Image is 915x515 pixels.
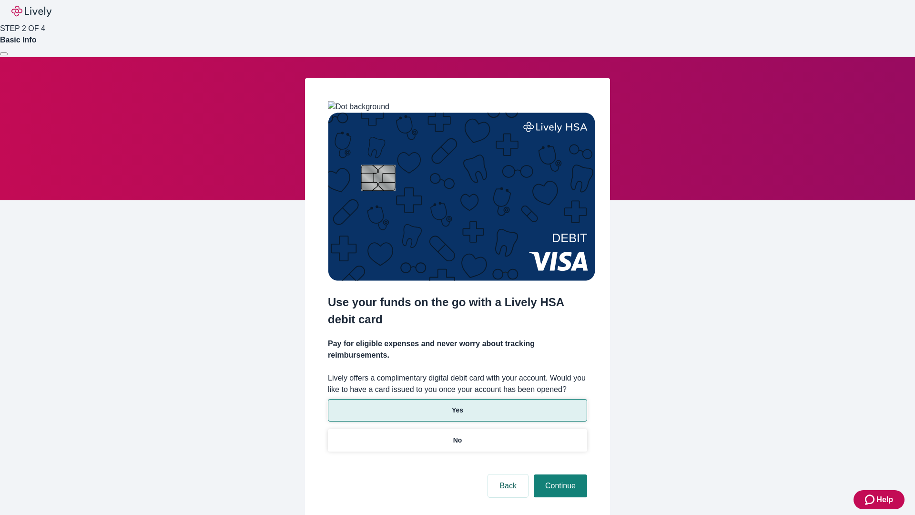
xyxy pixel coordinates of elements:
[328,113,595,281] img: Debit card
[854,490,905,509] button: Zendesk support iconHelp
[328,399,587,422] button: Yes
[453,435,462,445] p: No
[876,494,893,505] span: Help
[534,474,587,497] button: Continue
[452,405,463,415] p: Yes
[488,474,528,497] button: Back
[328,372,587,395] label: Lively offers a complimentary digital debit card with your account. Would you like to have a card...
[328,294,587,328] h2: Use your funds on the go with a Lively HSA debit card
[11,6,51,17] img: Lively
[865,494,876,505] svg: Zendesk support icon
[328,101,389,113] img: Dot background
[328,429,587,452] button: No
[328,338,587,361] h4: Pay for eligible expenses and never worry about tracking reimbursements.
